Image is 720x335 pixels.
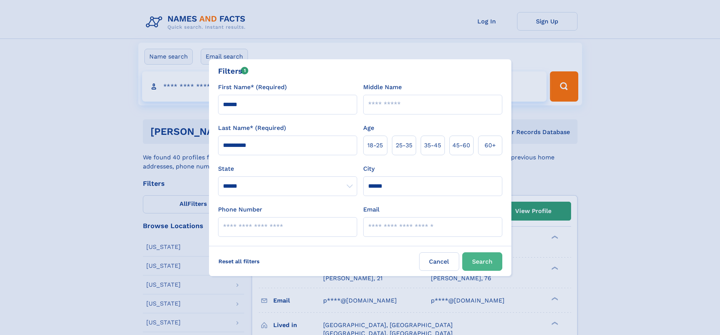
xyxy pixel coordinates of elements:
label: City [363,164,375,173]
label: Last Name* (Required) [218,124,286,133]
label: Middle Name [363,83,402,92]
label: First Name* (Required) [218,83,287,92]
label: Age [363,124,374,133]
div: Filters [218,65,249,77]
label: Cancel [419,252,459,271]
label: State [218,164,357,173]
span: 60+ [485,141,496,150]
button: Search [462,252,502,271]
label: Reset all filters [214,252,265,270]
span: 18‑25 [367,141,383,150]
span: 45‑60 [452,141,470,150]
label: Email [363,205,379,214]
label: Phone Number [218,205,262,214]
span: 25‑35 [396,141,412,150]
span: 35‑45 [424,141,441,150]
